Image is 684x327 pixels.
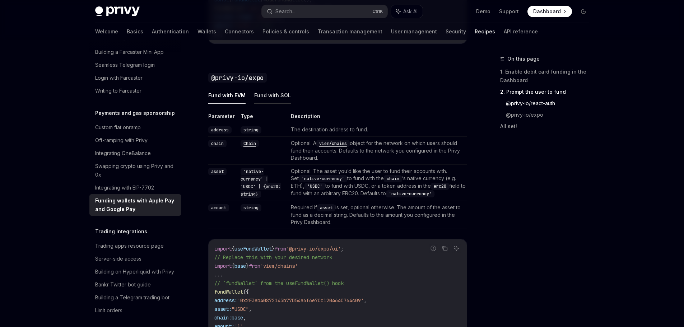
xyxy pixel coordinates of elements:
[89,134,181,147] a: Off-ramping with Privy
[533,8,561,15] span: Dashboard
[208,126,232,134] code: address
[89,181,181,194] a: Integrating with EIP-7702
[232,246,234,252] span: {
[262,5,387,18] button: Search...CtrlK
[262,23,309,40] a: Policies & controls
[452,244,461,253] button: Ask AI
[241,204,261,211] code: string
[316,140,350,147] code: viem/chains
[499,8,519,15] a: Support
[89,71,181,84] a: Login with Farcaster
[275,246,286,252] span: from
[286,246,341,252] span: '@privy-io/expo/ui'
[288,123,467,137] td: The destination address to fund.
[208,113,238,123] th: Parameter
[89,59,181,71] a: Seamless Telegram login
[431,183,449,190] code: erc20
[95,306,122,315] div: Limit orders
[89,239,181,252] a: Trading apps resource page
[475,23,495,40] a: Recipes
[391,5,423,18] button: Ask AI
[500,86,595,98] a: 2. Prompt the user to fund
[386,190,434,197] code: 'native-currency'
[208,140,227,147] code: chain
[241,168,281,198] code: 'native-currency' | 'USDC' | {erc20: string}
[446,23,466,40] a: Security
[241,140,259,147] code: Chain
[89,194,181,216] a: Funding wallets with Apple Pay and Google Pay
[249,263,260,269] span: from
[288,201,467,229] td: Required if is set, optional otherwise. The amount of the asset to fund as a decimal string. Defa...
[232,263,234,269] span: {
[95,196,177,214] div: Funding wallets with Apple Pay and Google Pay
[241,140,259,146] a: Chain
[254,87,291,104] button: Fund with SOL
[234,263,246,269] span: base
[238,113,288,123] th: Type
[288,113,467,123] th: Description
[299,175,347,182] code: 'native-currency'
[95,293,169,302] div: Building a Telegram trading bot
[208,168,227,175] code: asset
[95,280,151,289] div: Bankr Twitter bot guide
[127,23,143,40] a: Basics
[95,254,141,263] div: Server-side access
[288,165,467,201] td: Optional. The asset you’d like the user to fund their accounts with. Set to fund with the ’s nati...
[403,8,418,15] span: Ask AI
[275,7,296,16] div: Search...
[243,314,246,321] span: ,
[95,109,175,117] h5: Payments and gas sponsorship
[241,126,261,134] code: string
[214,254,332,261] span: // Replace this with your desired network
[208,73,267,83] code: @privy-io/expo
[214,263,232,269] span: import
[214,271,223,278] span: ...
[288,137,467,165] td: Optional. A object for the network on which users should fund their accounts. Defaults to the net...
[237,297,364,304] span: '0x2F3eb40872143b77D54a6f6e7Cc120464C764c09'
[500,121,595,132] a: All set!
[391,23,437,40] a: User management
[95,61,155,69] div: Seamless Telegram login
[95,48,164,56] div: Building a Farcaster Mini App
[260,263,298,269] span: 'viem/chains'
[214,297,237,304] span: address:
[214,306,232,312] span: asset:
[578,6,589,17] button: Toggle dark mode
[214,246,232,252] span: import
[95,87,141,95] div: Writing to Farcaster
[232,306,249,312] span: "USDC"
[95,136,148,145] div: Off-ramping with Privy
[89,265,181,278] a: Building on Hyperliquid with Privy
[506,109,595,121] a: @privy-io/expo
[318,23,382,40] a: Transaction management
[507,55,540,63] span: On this page
[272,246,275,252] span: }
[500,66,595,86] a: 1. Enable debit card funding in the Dashboard
[440,244,450,253] button: Copy the contents from the code block
[304,183,325,190] code: 'USDC'
[89,291,181,304] a: Building a Telegram trading bot
[89,84,181,97] a: Writing to Farcaster
[89,252,181,265] a: Server-side access
[246,263,249,269] span: }
[197,23,216,40] a: Wallets
[208,87,246,104] button: Fund with EVM
[95,74,143,82] div: Login with Farcaster
[89,46,181,59] a: Building a Farcaster Mini App
[95,162,177,179] div: Swapping crypto using Privy and 0x
[316,140,350,146] a: viem/chains
[527,6,572,17] a: Dashboard
[89,160,181,181] a: Swapping crypto using Privy and 0x
[504,23,538,40] a: API reference
[232,314,243,321] span: base
[95,23,118,40] a: Welcome
[476,8,490,15] a: Demo
[214,314,232,321] span: chain:
[384,175,402,182] code: chain
[234,246,272,252] span: useFundWallet
[152,23,189,40] a: Authentication
[506,98,595,109] a: @privy-io/react-auth
[429,244,438,253] button: Report incorrect code
[95,149,151,158] div: Integrating OneBalance
[95,183,154,192] div: Integrating with EIP-7702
